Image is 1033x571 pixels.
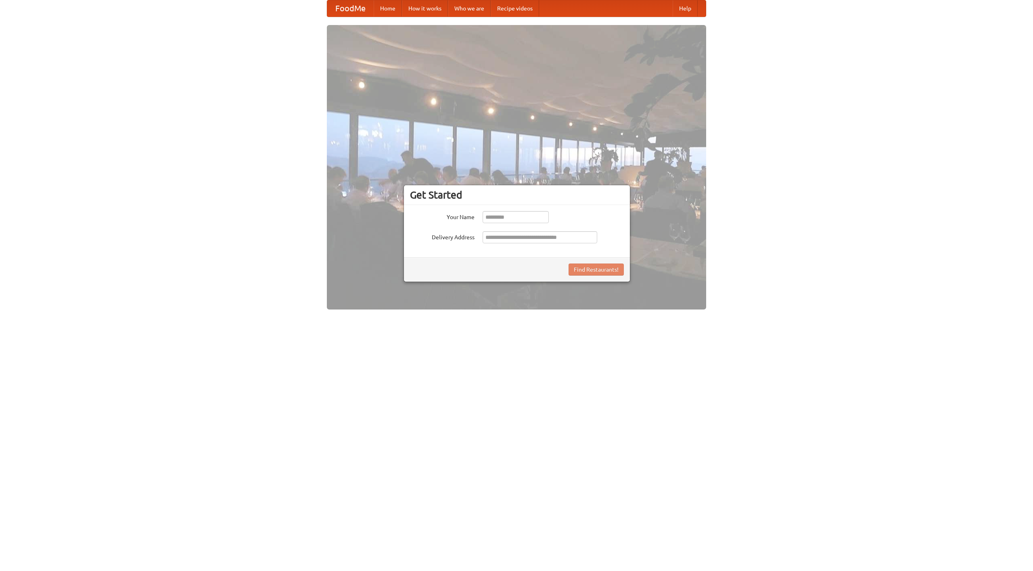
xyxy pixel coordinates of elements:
a: How it works [402,0,448,17]
a: Recipe videos [491,0,539,17]
h3: Get Started [410,189,624,201]
button: Find Restaurants! [569,264,624,276]
label: Delivery Address [410,231,475,241]
a: Who we are [448,0,491,17]
a: FoodMe [327,0,374,17]
a: Home [374,0,402,17]
a: Help [673,0,698,17]
label: Your Name [410,211,475,221]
